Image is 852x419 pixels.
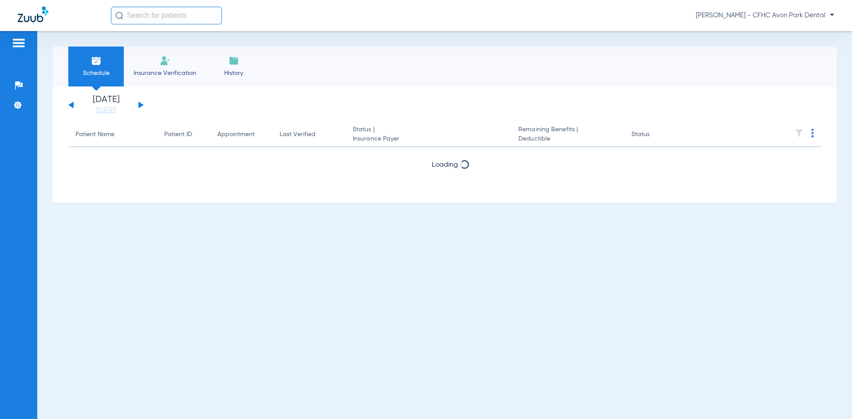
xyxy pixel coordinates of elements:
[79,106,133,115] a: [DATE]
[511,122,624,147] th: Remaining Benefits |
[217,130,265,139] div: Appointment
[111,7,222,24] input: Search for patients
[346,122,511,147] th: Status |
[696,11,834,20] span: [PERSON_NAME] - CFHC Avon Park Dental
[432,161,458,168] span: Loading
[91,55,102,66] img: Schedule
[280,130,339,139] div: Last Verified
[518,134,617,144] span: Deductible
[217,130,255,139] div: Appointment
[79,95,133,115] li: [DATE]
[353,134,504,144] span: Insurance Payer
[115,12,123,20] img: Search Icon
[164,130,203,139] div: Patient ID
[75,130,114,139] div: Patient Name
[75,69,117,78] span: Schedule
[280,130,316,139] div: Last Verified
[75,130,150,139] div: Patient Name
[811,129,814,137] img: group-dot-blue.svg
[160,55,170,66] img: Manual Insurance Verification
[164,130,192,139] div: Patient ID
[795,129,804,137] img: filter.svg
[12,38,26,48] img: hamburger-icon
[229,55,239,66] img: History
[18,7,48,22] img: Zuub Logo
[624,122,684,147] th: Status
[213,69,255,78] span: History
[130,69,199,78] span: Insurance Verification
